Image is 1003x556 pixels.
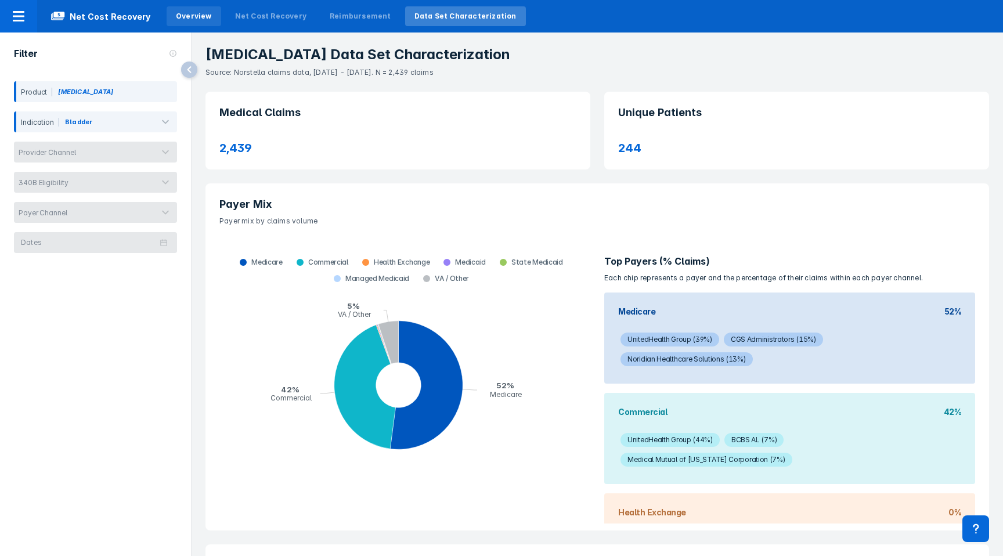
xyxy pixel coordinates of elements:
[219,197,975,211] h3: Payer Mix
[618,306,655,316] div: Medicare
[219,211,975,226] p: Payer mix by claims volume
[414,11,517,21] div: Data Set Characterization
[618,507,686,517] div: Health Exchange
[944,306,962,316] div: 52%
[219,140,576,156] p: 2,439
[604,273,982,283] p: Each chip represents a payer and the percentage of their claims within each payer channel.
[21,237,42,248] div: Dates
[620,333,719,346] span: UnitedHealth Group (39%)
[14,46,38,60] p: Filter
[944,407,962,417] div: 42%
[320,6,401,26] a: Reimbursement
[620,453,792,467] span: Medical Mutual of [US_STATE] Corporation (7%)
[724,433,784,447] span: BCBS AL (7%)
[330,11,391,21] div: Reimbursement
[205,46,989,63] h2: [MEDICAL_DATA] Data Set Characterization
[347,301,360,311] tspan: 5%
[219,106,576,120] h3: Medical Claims
[205,294,597,479] g: pie chart , with 7 points. Min value is 0.0004100041000410004, max value is 0.5207052070520706.
[65,117,92,127] div: Bladder
[618,407,667,417] div: Commercial
[724,333,823,346] span: CGS Administrators (15%)
[416,274,476,283] div: VA / Other
[37,9,164,23] span: Net Cost Recovery
[16,118,59,127] div: Indication
[338,310,371,319] tspan: VA / Other
[436,258,493,267] div: Medicaid
[618,106,975,120] h3: Unique Patients
[235,11,306,21] div: Net Cost Recovery
[962,515,989,542] div: Contact Support
[948,507,961,517] div: 0%
[620,352,753,366] span: Noridian Healthcare Solutions (13%)
[327,274,416,283] div: Managed Medicaid
[604,254,982,268] p: Top Payers (% Claims)
[620,433,720,447] span: UnitedHealth Group (44%)
[618,140,975,156] p: 244
[167,6,221,26] a: Overview
[233,258,290,267] div: Medicare
[290,258,355,267] div: Commercial
[496,381,514,390] tspan: 52%
[493,258,570,267] div: State Medicaid
[176,11,212,21] div: Overview
[405,6,526,26] a: Data Set Characterization
[205,63,989,78] p: Source: Norstella claims data, [DATE] - [DATE]. N = 2,439 claims
[226,6,316,26] a: Net Cost Recovery
[490,390,522,399] tspan: Medicare
[281,385,300,394] tspan: 42%
[355,258,437,267] div: Health Exchange
[270,393,312,402] tspan: Commercial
